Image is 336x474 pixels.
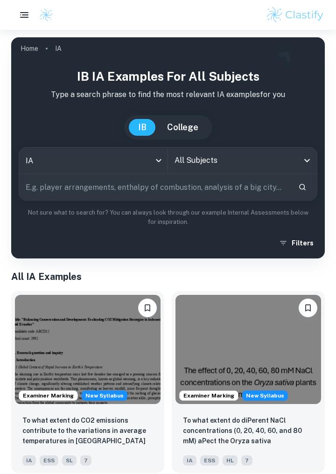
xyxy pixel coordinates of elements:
span: ESS [40,455,58,466]
div: Starting from the May 2026 session, the ESS IA requirements have changed. We created this exempla... [242,390,288,401]
span: IA [183,455,196,466]
span: ESS [200,455,219,466]
p: To what extent do diPerent NaCl concentrations (0, 20, 40, 60, and 80 mM) aPect the Oryza sativa ... [183,415,314,447]
p: Not sure what to search for? You can always look through our example Internal Assessments below f... [19,208,317,227]
span: New Syllabus [242,390,288,401]
img: ESS IA example thumbnail: To what extent do diPerent NaCl concentr [175,295,321,404]
p: IA [55,43,62,54]
h1: IB IA examples for all subjects [19,67,317,85]
p: Type a search phrase to find the most relevant IA examples for you [19,89,317,100]
span: 7 [241,455,252,466]
a: Examiner MarkingStarting from the May 2026 session, the ESS IA requirements have changed. We crea... [172,291,325,473]
img: Clastify logo [266,6,325,24]
img: Clastify logo [39,8,53,22]
span: SL [62,455,77,466]
span: IA [22,455,36,466]
img: profile cover [11,37,325,258]
button: Search [294,179,310,195]
input: E.g. player arrangements, enthalpy of combustion, analysis of a big city... [19,174,291,200]
a: Examiner MarkingStarting from the May 2026 session, the ESS IA requirements have changed. We crea... [11,291,164,473]
a: Clastify logo [34,8,53,22]
button: Open [301,154,314,167]
h1: All IA Examples [11,270,325,284]
span: 7 [80,455,91,466]
img: ESS IA example thumbnail: To what extent do CO2 emissions contribu [15,295,161,404]
button: Please log in to bookmark exemplars [138,299,157,317]
span: New Syllabus [82,390,127,401]
span: Examiner Marking [19,391,77,400]
button: Filters [277,235,317,251]
span: HL [223,455,238,466]
button: IB [129,119,156,136]
a: Home [21,42,38,55]
span: Examiner Marking [180,391,238,400]
div: Starting from the May 2026 session, the ESS IA requirements have changed. We created this exempla... [82,390,127,401]
p: To what extent do CO2 emissions contribute to the variations in average temperatures in Indonesia... [22,415,153,447]
button: College [158,119,208,136]
div: IA [19,147,168,174]
button: Please log in to bookmark exemplars [299,299,317,317]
